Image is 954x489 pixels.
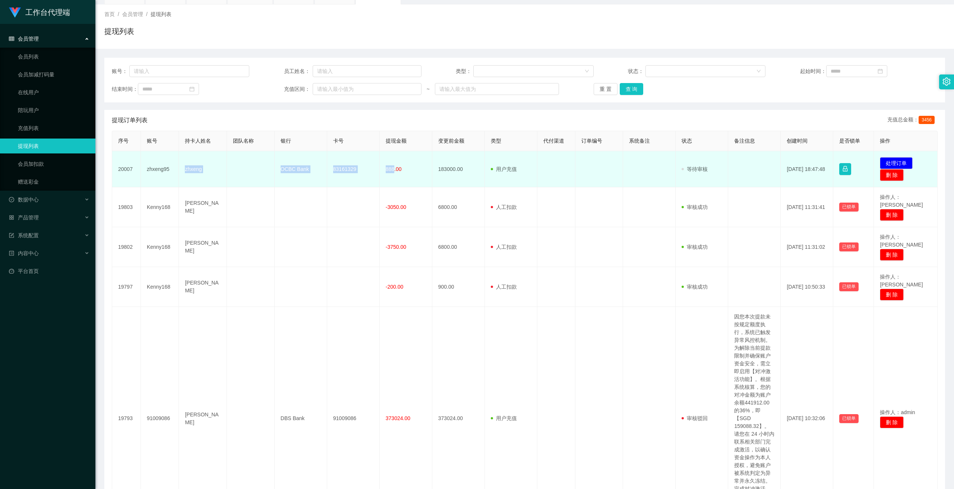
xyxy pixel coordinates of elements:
h1: 工作台代理端 [25,0,70,24]
span: 提现列表 [151,11,171,17]
span: 操作 [880,138,890,144]
span: 人工扣款 [491,244,517,250]
button: 删 除 [880,289,904,301]
span: 是否锁单 [839,138,860,144]
a: 工作台代理端 [9,9,70,15]
button: 删 除 [880,416,904,428]
span: 373024.00 [386,415,410,421]
span: 持卡人姓名 [185,138,211,144]
span: 员工姓名： [284,67,313,75]
td: zhxeng [179,151,227,187]
td: 20007 [112,151,141,187]
td: Kenny168 [141,267,179,307]
span: 审核驳回 [682,415,708,421]
td: Kenny168 [141,187,179,227]
span: 卡号 [333,138,344,144]
span: 操作人：[PERSON_NAME] [880,234,923,248]
span: 操作人：admin [880,409,915,415]
span: 起始时间： [800,67,826,75]
span: 序号 [118,138,129,144]
td: 19803 [112,187,141,227]
input: 请输入 [129,65,250,77]
a: 图标: dashboard平台首页 [9,264,89,279]
span: 订单编号 [581,138,602,144]
span: -200.00 [386,284,403,290]
td: [PERSON_NAME] [179,187,227,227]
span: ~ [421,85,435,93]
td: 6800.00 [432,227,485,267]
i: 图标: setting [942,77,951,86]
button: 已锁单 [839,414,859,423]
span: 创建时间 [787,138,808,144]
span: 操作人：[PERSON_NAME] [880,274,923,288]
span: 数据中心 [9,197,39,203]
span: 备注信息 [734,138,755,144]
button: 删 除 [880,169,904,181]
button: 处理订单 [880,157,913,169]
span: 提现金额 [386,138,407,144]
span: 审核成功 [682,284,708,290]
span: 充值区间： [284,85,313,93]
span: 系统备注 [629,138,650,144]
span: 银行 [281,138,291,144]
span: 状态 [682,138,692,144]
i: 图标: down [756,69,761,74]
td: OCBC Bank [275,151,327,187]
span: 操作人：[PERSON_NAME] [880,194,923,208]
span: 结束时间： [112,85,138,93]
span: 用户充值 [491,415,517,421]
i: 图标: calendar [878,69,883,74]
span: 产品管理 [9,215,39,220]
td: zhxeng95 [141,151,179,187]
i: 图标: form [9,233,14,238]
td: 183000.00 [432,151,485,187]
button: 重 置 [594,83,617,95]
div: 充值总金额： [887,116,938,125]
button: 删 除 [880,249,904,261]
i: 图标: down [585,69,589,74]
h1: 提现列表 [104,26,134,37]
td: 6800.00 [432,187,485,227]
img: logo.9652507e.png [9,7,21,18]
span: 审核成功 [682,244,708,250]
span: 变更前金额 [438,138,464,144]
a: 会员加减打码量 [18,67,89,82]
span: 类型： [456,67,473,75]
a: 在线用户 [18,85,89,100]
span: 会员管理 [122,11,143,17]
a: 陪玩用户 [18,103,89,118]
span: 类型 [491,138,501,144]
td: 19802 [112,227,141,267]
button: 已锁单 [839,242,859,251]
span: 人工扣款 [491,204,517,210]
td: 19797 [112,267,141,307]
td: [DATE] 11:31:02 [781,227,833,267]
button: 查 询 [620,83,644,95]
td: [DATE] 11:31:41 [781,187,833,227]
i: 图标: check-circle-o [9,197,14,202]
span: 团队名称 [233,138,254,144]
input: 请输入最大值为 [435,83,559,95]
td: [PERSON_NAME] [179,227,227,267]
td: 83161329 [327,151,380,187]
span: 会员管理 [9,36,39,42]
a: 会员列表 [18,49,89,64]
span: 状态： [628,67,645,75]
input: 请输入 [313,65,421,77]
i: 图标: appstore-o [9,215,14,220]
span: 内容中心 [9,250,39,256]
span: 等待审核 [682,166,708,172]
span: / [118,11,119,17]
span: -3050.00 [386,204,406,210]
i: 图标: calendar [189,86,195,92]
span: 人工扣款 [491,284,517,290]
span: 系统配置 [9,232,39,238]
span: 提现订单列表 [112,116,148,125]
button: 已锁单 [839,203,859,212]
span: 账号 [147,138,157,144]
span: 代付渠道 [543,138,564,144]
span: 888.00 [386,166,402,172]
a: 会员加扣款 [18,156,89,171]
span: -3750.00 [386,244,406,250]
i: 图标: table [9,36,14,41]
